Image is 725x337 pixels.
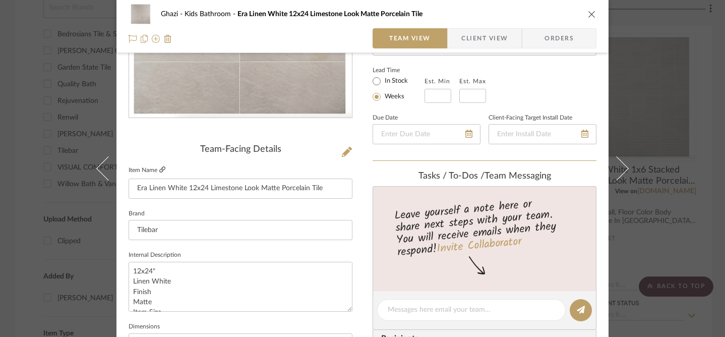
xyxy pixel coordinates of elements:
label: Due Date [373,116,398,121]
input: Enter Install Date [489,124,596,144]
span: Tasks / To-Dos / [418,172,485,181]
label: Lead Time [373,66,425,75]
label: Weeks [383,92,404,101]
button: close [587,10,596,19]
div: team Messaging [373,171,596,182]
label: Client-Facing Target Install Date [489,116,572,121]
mat-radio-group: Select item type [373,75,425,103]
input: Enter Item Name [129,179,352,199]
span: Kids Bathroom [185,11,237,18]
label: Est. Min [425,78,450,85]
img: 72a417c5-57e8-4d46-a9ed-456fed7f5098_48x40.jpg [129,4,153,24]
label: In Stock [383,77,408,86]
div: Leave yourself a note here or share next steps with your team. You will receive emails when they ... [372,193,598,261]
label: Internal Description [129,253,181,258]
div: Team-Facing Details [129,144,352,155]
input: Enter Due Date [373,124,480,144]
label: Est. Max [459,78,486,85]
span: Ghazi [161,11,185,18]
label: Dimensions [129,324,160,329]
span: Team View [389,28,431,48]
span: Client View [461,28,508,48]
label: Brand [129,211,145,216]
label: Item Name [129,166,165,175]
input: Enter Brand [129,220,352,240]
img: Remove from project [164,35,172,43]
span: Orders [533,28,585,48]
span: Era Linen White 12x24 Limestone Look Matte Porcelain Tile [237,11,422,18]
a: Invite Collaborator [436,233,522,258]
